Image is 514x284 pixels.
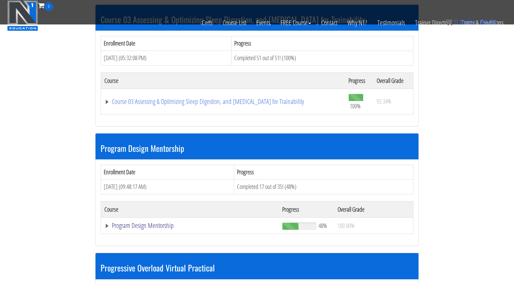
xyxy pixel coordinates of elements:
th: Progress [279,201,334,217]
a: Certs [197,11,218,35]
span: 0 [45,2,53,11]
th: Progress [232,36,413,51]
th: Enrollment Date [101,36,232,51]
a: Terms & Conditions [456,11,509,35]
th: Enrollment Date [101,165,234,180]
th: Course [101,201,279,217]
span: 0 [454,18,458,26]
a: 0 [38,1,53,10]
a: Why N1? [342,11,372,35]
a: 0 items: $0.00 [446,18,497,26]
th: Overall Grade [373,72,413,89]
span: 100% [350,102,361,110]
th: Progress [234,165,413,180]
td: Completed 51 out of 51! (100%) [232,51,413,65]
th: Progress [345,72,373,89]
td: Completed 17 out of 35! (48%) [234,180,413,194]
a: FREE Course [275,11,316,35]
a: Trainer Directory [410,11,456,35]
td: [DATE] (09:48:17 AM) [101,180,234,194]
td: 100.00% [334,217,413,234]
bdi: 0.00 [480,18,497,26]
a: Contact [316,11,342,35]
a: Course 03 Assessing & Optimizing Sleep Digestion, and [MEDICAL_DATA] for Trainability [104,98,342,105]
a: Testimonials [372,11,410,35]
td: 93.34% [373,89,413,114]
a: Events [251,11,275,35]
span: items: [460,18,478,26]
td: [DATE] (05:32:08 PM) [101,51,232,65]
h3: Program Design Mentorship [101,144,413,153]
span: 48% [319,222,327,229]
h3: Progressive Overload Virtual Practical [101,263,413,272]
a: Course List [218,11,251,35]
span: $ [480,18,484,26]
a: Program Design Mentorship [104,222,275,229]
th: Overall Grade [334,201,413,217]
img: n1-education [7,0,38,31]
img: icon11.png [446,19,452,25]
th: Course [101,72,345,89]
